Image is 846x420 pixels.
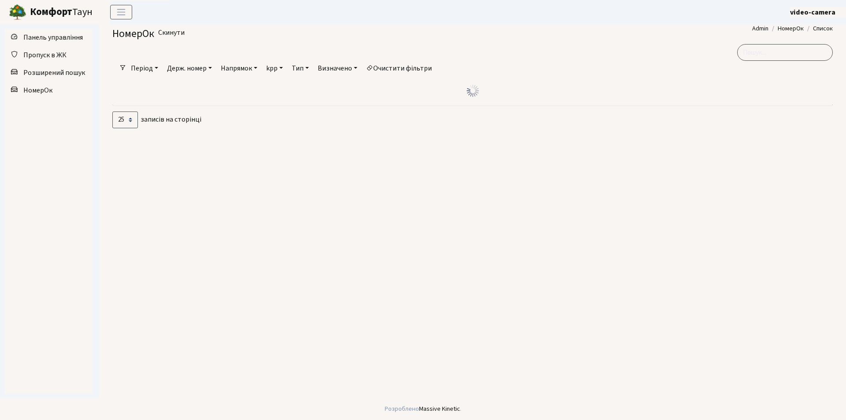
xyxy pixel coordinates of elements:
[263,61,286,76] a: kpp
[804,24,833,33] li: Список
[217,61,261,76] a: Напрямок
[385,404,461,414] div: Розроблено .
[4,82,93,99] a: НомерОк
[4,29,93,46] a: Панель управління
[466,84,480,98] img: Обробка...
[790,7,835,17] b: video-camera
[23,50,67,60] span: Пропуск в ЖК
[737,44,833,61] input: Пошук...
[110,5,132,19] button: Переключити навігацію
[112,26,154,41] span: НомерОк
[112,112,201,128] label: записів на сторінці
[112,112,138,128] select: записів на сторінці
[363,61,435,76] a: Очистити фільтри
[30,5,93,20] span: Таун
[752,24,768,33] a: Admin
[314,61,361,76] a: Визначено
[163,61,215,76] a: Держ. номер
[790,7,835,18] a: video-camera
[739,19,846,38] nav: breadcrumb
[9,4,26,21] img: logo.png
[158,29,185,37] a: Скинути
[4,46,93,64] a: Пропуск в ЖК
[778,24,804,33] a: НомерОк
[288,61,312,76] a: Тип
[23,85,52,95] span: НомерОк
[23,68,85,78] span: Розширений пошук
[419,404,460,413] a: Massive Kinetic
[4,64,93,82] a: Розширений пошук
[127,61,162,76] a: Період
[30,5,72,19] b: Комфорт
[23,33,83,42] span: Панель управління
